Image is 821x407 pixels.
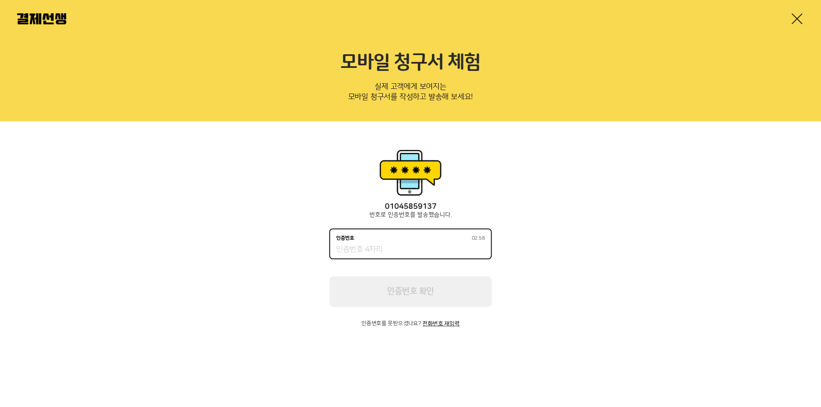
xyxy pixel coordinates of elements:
p: 인증번호 [336,235,354,241]
p: 실제 고객에게 보여지는 모바일 청구서를 작성하고 발송해 보세요! [17,79,804,108]
p: 번호로 인증번호를 발송했습니다. [329,211,492,218]
input: 인증번호02:58 [336,245,485,255]
button: 전화번호 재입력 [422,321,460,327]
img: 휴대폰인증 이미지 [376,147,445,198]
p: 01045859137 [329,202,492,211]
h2: 모바일 청구서 체험 [17,51,804,74]
p: 인증번호를 못받으셨나요? [329,321,492,327]
button: 인증번호 확인 [329,276,492,307]
span: 02:58 [472,236,485,241]
img: 결제선생 [17,13,66,24]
